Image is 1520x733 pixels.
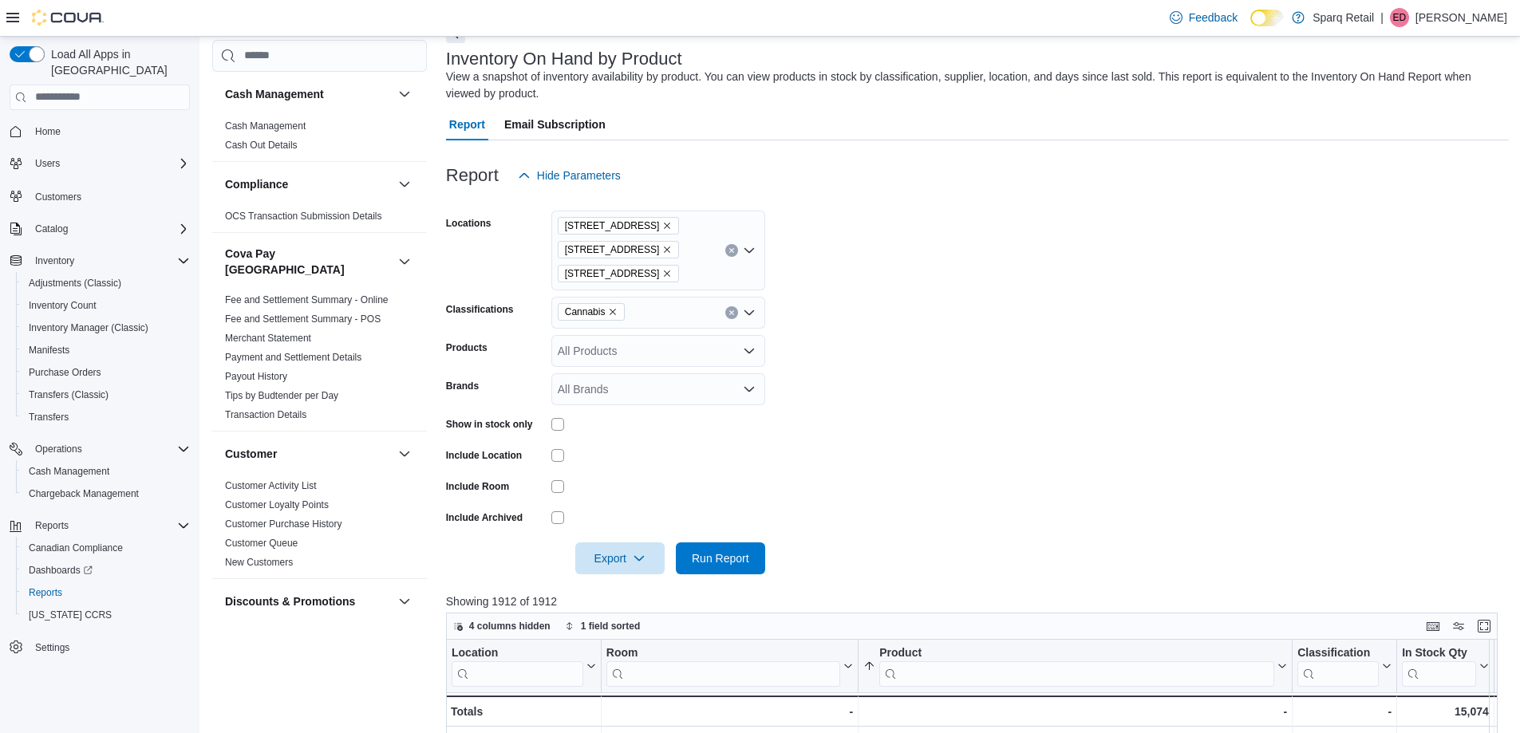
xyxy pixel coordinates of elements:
[395,444,414,463] button: Customer
[22,462,190,481] span: Cash Management
[22,385,190,404] span: Transfers (Classic)
[29,439,190,459] span: Operations
[29,609,112,621] span: [US_STATE] CCRS
[1163,2,1244,33] a: Feedback
[1250,10,1284,26] input: Dark Mode
[16,317,196,339] button: Inventory Manager (Classic)
[225,333,311,344] a: Merchant Statement
[22,561,190,580] span: Dashboards
[225,593,392,609] button: Discounts & Promotions
[212,207,427,232] div: Compliance
[225,86,324,102] h3: Cash Management
[3,120,196,143] button: Home
[225,139,298,152] span: Cash Out Details
[395,592,414,611] button: Discounts & Promotions
[225,518,342,530] a: Customer Purchase History
[16,460,196,483] button: Cash Management
[606,646,840,687] div: Room
[29,251,190,270] span: Inventory
[16,406,196,428] button: Transfers
[1297,646,1379,687] div: Classification
[1189,10,1238,26] span: Feedback
[662,269,672,278] button: Remove 4-861 Lansdowne St W. from selection in this group
[22,296,103,315] a: Inventory Count
[32,10,104,26] img: Cova
[225,210,382,223] span: OCS Transaction Submission Details
[22,538,129,558] a: Canadian Compliance
[743,306,756,319] button: Open list of options
[452,646,583,661] div: Location
[565,218,660,234] span: [STREET_ADDRESS]
[1402,646,1489,687] button: In Stock Qty
[225,499,329,511] span: Customer Loyalty Points
[212,290,427,431] div: Cova Pay [GEOGRAPHIC_DATA]
[16,537,196,559] button: Canadian Compliance
[22,318,155,337] a: Inventory Manager (Classic)
[16,384,196,406] button: Transfers (Classic)
[1402,646,1476,661] div: In Stock Qty
[743,345,756,357] button: Open list of options
[29,516,190,535] span: Reports
[225,408,306,421] span: Transaction Details
[29,564,93,577] span: Dashboards
[606,646,840,661] div: Room
[511,160,627,191] button: Hide Parameters
[225,313,381,325] a: Fee and Settlement Summary - POS
[22,341,76,360] a: Manifests
[1313,8,1374,27] p: Sparq Retail
[225,86,392,102] button: Cash Management
[16,272,196,294] button: Adjustments (Classic)
[29,439,89,459] button: Operations
[1475,617,1494,636] button: Enter fullscreen
[35,641,69,654] span: Settings
[29,411,69,424] span: Transfers
[559,617,647,636] button: 1 field sorted
[558,217,680,234] span: 24-809 Chemong Rd.
[581,620,641,633] span: 1 field sorted
[22,274,190,293] span: Adjustments (Classic)
[29,121,190,141] span: Home
[3,152,196,175] button: Users
[451,702,596,721] div: Totals
[1297,702,1392,721] div: -
[725,244,738,257] button: Clear input
[29,219,74,238] button: Catalog
[1415,8,1507,27] p: [PERSON_NAME]
[225,593,355,609] h3: Discounts & Promotions
[863,702,1287,721] div: -
[16,604,196,626] button: [US_STATE] CCRS
[22,484,145,503] a: Chargeback Management
[1380,8,1384,27] p: |
[225,409,306,420] a: Transaction Details
[575,542,665,574] button: Export
[29,637,190,657] span: Settings
[225,389,338,402] span: Tips by Budtender per Day
[504,108,606,140] span: Email Subscription
[22,318,190,337] span: Inventory Manager (Classic)
[225,537,298,550] span: Customer Queue
[662,221,672,231] button: Remove 24-809 Chemong Rd. from selection in this group
[608,307,618,317] button: Remove Cannabis from selection in this group
[395,175,414,194] button: Compliance
[225,246,392,278] button: Cova Pay [GEOGRAPHIC_DATA]
[863,646,1287,687] button: Product
[22,561,99,580] a: Dashboards
[743,244,756,257] button: Open list of options
[35,157,60,170] span: Users
[452,646,596,687] button: Location
[452,646,583,687] div: Location
[1402,646,1476,687] div: In Stock Qty
[35,519,69,532] span: Reports
[225,370,287,383] span: Payout History
[29,388,109,401] span: Transfers (Classic)
[29,487,139,500] span: Chargeback Management
[743,383,756,396] button: Open list of options
[662,245,672,254] button: Remove 340 Charlotte Street from selection in this group
[1423,617,1443,636] button: Keyboard shortcuts
[22,605,190,625] span: Washington CCRS
[22,583,190,602] span: Reports
[225,538,298,549] a: Customer Queue
[16,294,196,317] button: Inventory Count
[225,294,389,306] span: Fee and Settlement Summary - Online
[725,306,738,319] button: Clear input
